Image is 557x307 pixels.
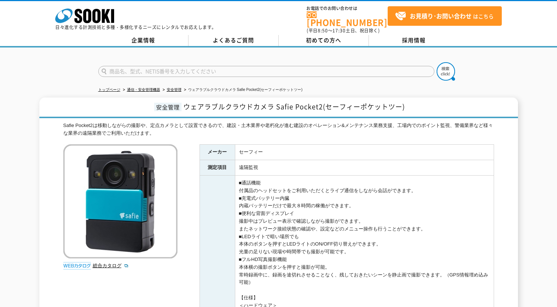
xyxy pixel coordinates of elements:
span: お電話でのお問い合わせは [307,6,388,11]
div: Safie Pocket2は移動しながらの撮影や、定点カメラとして設置できるので、建設・土木業界や老朽化が進む建設のオペレーション&メンテナンス業務支援、工場内でのポイント監視、警備業界など様々... [63,122,494,137]
a: お見積り･お問い合わせはこちら [388,6,502,26]
p: 日々進化する計測技術と多種・多様化するニーズにレンタルでお応えします。 [55,25,216,29]
span: 安全管理 [154,103,181,111]
td: 遠隔監視 [235,160,494,176]
img: webカタログ [63,262,91,269]
img: ウェアラブルクラウドカメラ Safie Pocket2(セーフィーポケットツー) [63,144,177,258]
a: 総合カタログ [93,263,129,268]
td: セーフィー [235,145,494,160]
li: ウェアラブルクラウドカメラ Safie Pocket2(セーフィーポケットツー) [183,86,303,94]
span: はこちら [395,11,494,22]
img: btn_search.png [437,62,455,81]
a: 通信・安全管理機器 [127,88,160,92]
span: 17:30 [332,27,346,34]
th: 測定項目 [200,160,235,176]
a: 安全管理 [167,88,181,92]
th: メーカー [200,145,235,160]
a: よくあるご質問 [188,35,279,46]
span: (平日 ～ 土日、祝日除く) [307,27,380,34]
span: 初めての方へ [306,36,341,44]
a: [PHONE_NUMBER] [307,11,388,27]
strong: お見積り･お問い合わせ [410,11,472,20]
span: 8:50 [318,27,328,34]
a: 採用情報 [369,35,459,46]
span: ウェアラブルクラウドカメラ Safie Pocket2(セーフィーポケットツー) [183,102,405,112]
a: 初めての方へ [279,35,369,46]
a: トップページ [98,88,120,92]
input: 商品名、型式、NETIS番号を入力してください [98,66,434,77]
a: 企業情報 [98,35,188,46]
